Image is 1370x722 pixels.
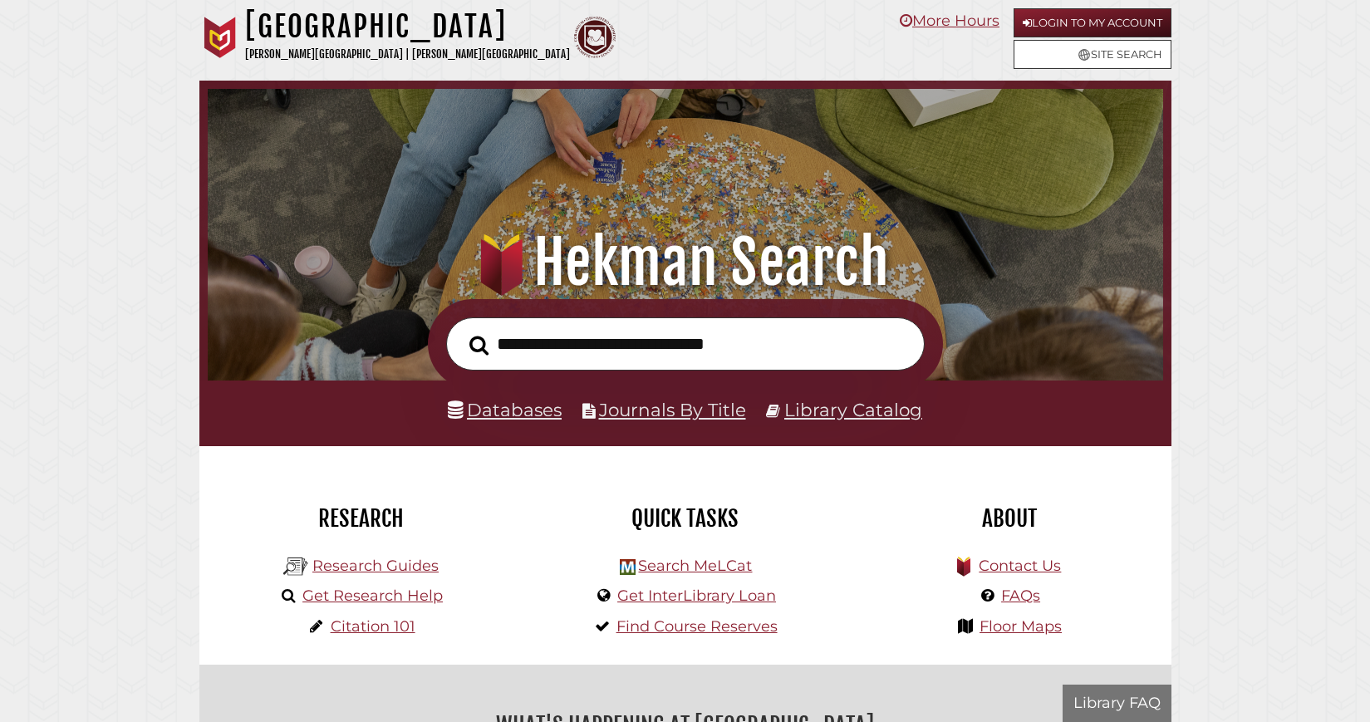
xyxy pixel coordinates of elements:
img: Hekman Library Logo [283,554,308,579]
a: Research Guides [312,557,439,575]
a: Journals By Title [599,399,746,420]
a: Site Search [1014,40,1171,69]
a: Contact Us [979,557,1061,575]
a: Citation 101 [331,617,415,636]
p: [PERSON_NAME][GEOGRAPHIC_DATA] | [PERSON_NAME][GEOGRAPHIC_DATA] [245,45,570,64]
img: Hekman Library Logo [620,559,636,575]
h2: Research [212,504,511,533]
h2: Quick Tasks [536,504,835,533]
h1: Hekman Search [228,226,1142,299]
img: Calvin Theological Seminary [574,17,616,58]
a: Library Catalog [784,399,922,420]
a: Get InterLibrary Loan [617,587,776,605]
a: Login to My Account [1014,8,1171,37]
a: Get Research Help [302,587,443,605]
a: Search MeLCat [638,557,752,575]
a: Databases [448,399,562,420]
i: Search [469,335,489,356]
button: Search [461,331,497,361]
h2: About [860,504,1159,533]
a: FAQs [1001,587,1040,605]
a: Find Course Reserves [616,617,778,636]
a: Floor Maps [980,617,1062,636]
h1: [GEOGRAPHIC_DATA] [245,8,570,45]
img: Calvin University [199,17,241,58]
a: More Hours [900,12,999,30]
